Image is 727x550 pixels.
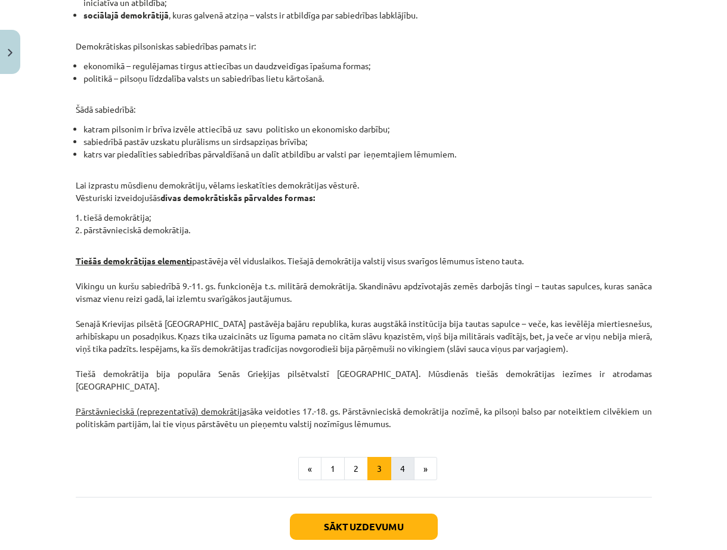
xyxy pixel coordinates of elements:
[76,91,652,116] p: Šādā sabiedrībā:
[321,457,345,481] button: 1
[8,49,13,57] img: icon-close-lesson-0947bae3869378f0d4975bcd49f059093ad1ed9edebbc8119c70593378902aed.svg
[83,148,652,160] li: katrs var piedalīties sabiedrības pārvaldīšanā un dalīt atbildību ar valsti par ieņemtajiem lēmum...
[83,10,169,20] strong: sociālajā demokrātijā
[83,9,652,21] li: , kuras galvenā atziņa – valsts ir atbildīga par sabiedrības labklājību.
[414,457,437,481] button: »
[76,406,246,416] u: Pārstāvnieciskā (reprezentatīvā) demokrātija
[160,192,315,203] strong: divas demokrātiskās pārvaldes formas:
[76,255,192,266] u: Tiešās demokrātijas elementi
[290,514,438,540] button: Sākt uzdevumu
[83,72,652,85] li: politikā – pilsoņu līdzdalība valsts un sabiedrības lietu kārtošanā.
[344,457,368,481] button: 2
[76,255,652,430] p: pastāvēja vēl viduslaikos. Tiešajā demokrātija valstij visus svarīgos lēmumus īsteno tauta. Vikin...
[367,457,391,481] button: 3
[83,211,652,224] li: tiešā demokrātija;
[76,166,652,204] p: Lai izprastu mūsdienu demokrātiju, vēlams ieskatīties demokrātijas vēsturē. Vēsturiski izveidojušās
[83,135,652,148] li: sabiedrībā pastāv uzskatu plurālisms un sirdsapziņas brīvība;
[76,27,652,52] p: Demokrātiskas pilsoniskas sabiedrības pamats ir:
[298,457,321,481] button: «
[83,60,652,72] li: ekonomikā – regulējamas tirgus attiecības un daudzveidīgas īpašuma formas;
[83,123,652,135] li: katram pilsonim ir brīva izvēle attiecībā uz savu politisko un ekonomisko darbību;
[83,224,652,249] li: pārstāvnieciskā demokrātija.
[76,457,652,481] nav: Page navigation example
[391,457,414,481] button: 4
